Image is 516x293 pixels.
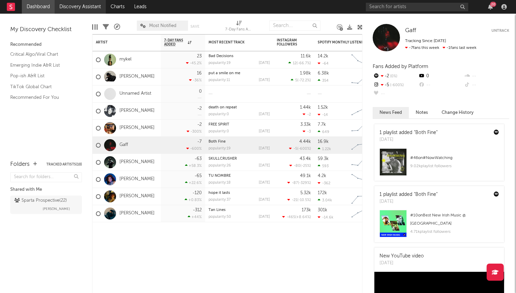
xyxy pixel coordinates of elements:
[10,41,82,49] div: Recommended
[464,72,509,81] div: --
[488,4,493,10] button: 20
[43,205,70,213] span: [PERSON_NAME]
[197,139,202,144] div: -7
[490,2,496,7] div: 20
[209,54,270,58] div: Bad Decisions
[318,215,333,219] div: -14.6k
[299,181,310,185] span: -329 %
[114,17,120,37] div: A&R Pipeline
[348,188,379,205] svg: Chart title
[209,71,240,75] a: put a smile on me
[435,107,481,118] button: Change History
[289,163,311,168] div: ( )
[119,125,155,131] a: [PERSON_NAME]
[318,122,326,127] div: 7.7k
[373,81,418,90] div: -5
[259,130,270,133] div: [DATE]
[209,208,226,212] a: Tan Lines
[318,139,329,144] div: 16.9k
[418,72,463,81] div: 0
[259,78,270,82] div: [DATE]
[292,198,297,202] span: -21
[209,140,270,144] div: Both Fine
[293,62,297,65] span: 12
[259,61,270,65] div: [DATE]
[259,147,270,150] div: [DATE]
[288,61,311,65] div: ( )
[389,75,397,78] span: 0 %
[318,198,332,202] div: 3.04k
[209,106,237,109] a: death on repeat
[209,112,229,116] div: popularity: 0
[414,192,438,197] a: "Both Fine"
[405,27,416,34] a: Gaff
[259,164,270,168] div: [DATE]
[119,108,155,114] a: [PERSON_NAME]
[209,174,231,178] a: TU NOMBRE
[302,208,311,212] div: 173k
[366,3,468,11] input: Search for artists
[348,51,379,68] svg: Chart title
[318,130,329,134] div: 649
[209,78,230,82] div: popularity: 11
[209,164,231,168] div: popularity: 26
[119,57,131,63] a: mykel
[389,83,404,87] span: -600 %
[318,40,369,44] div: Spotify Monthly Listeners
[294,164,300,168] span: -80
[10,83,75,91] a: TikTok Global Chart
[259,198,270,202] div: [DATE]
[298,62,310,65] span: -66.7 %
[300,174,311,178] div: 49.1k
[318,164,329,168] div: 593
[209,215,231,219] div: popularity: 50
[225,17,253,37] div: 7-Day Fans Added (7-Day Fans Added)
[209,54,233,58] a: Bad Decisions
[119,159,155,165] a: [PERSON_NAME]
[119,194,155,199] a: [PERSON_NAME]
[10,160,30,169] div: Folders
[103,17,109,37] div: Filters
[209,123,229,126] a: FREE SPIRIT
[318,174,326,178] div: 4.2k
[301,164,310,168] span: -25 %
[185,198,202,202] div: +0.83 %
[307,130,311,134] span: -3
[287,215,295,219] span: -465
[185,181,202,185] div: +22.6 %
[10,72,75,80] a: Pop-ish A&R List
[14,197,67,205] div: Sparta Prospective ( 22 )
[374,210,504,242] a: #10onBest New Irish Music @ [GEOGRAPHIC_DATA]4.71kplaylist followers
[298,198,310,202] span: -10.5 %
[373,107,409,118] button: News Feed
[209,140,226,144] a: Both Fine
[414,130,438,135] a: "Both Fine"
[348,68,379,85] svg: Chart title
[491,27,509,34] button: Untrack
[197,71,202,76] div: 16
[293,147,297,151] span: -5
[10,51,75,58] a: Critical Algo/Viral Chart
[259,215,270,219] div: [DATE]
[299,139,311,144] div: 4.44k
[10,62,75,69] a: Emerging Indie A&R List
[348,205,379,222] svg: Chart title
[379,253,424,260] div: New YouTube video
[300,191,311,195] div: 5.32k
[259,181,270,185] div: [DATE]
[209,123,270,126] div: FREE SPIRIT
[287,198,311,202] div: ( )
[10,186,82,194] div: Shared with Me
[195,157,202,161] div: -63
[10,172,82,182] input: Search for folders...
[209,130,229,133] div: popularity: 0
[225,26,253,34] div: 7-Day Fans Added (7-Day Fans Added)
[149,24,176,28] span: Most Notified
[209,198,231,202] div: popularity: 37
[291,78,311,82] div: ( )
[307,113,311,117] span: -2
[186,146,202,151] div: -600 %
[348,103,379,120] svg: Chart title
[193,208,202,212] div: -312
[318,157,329,161] div: 59.3k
